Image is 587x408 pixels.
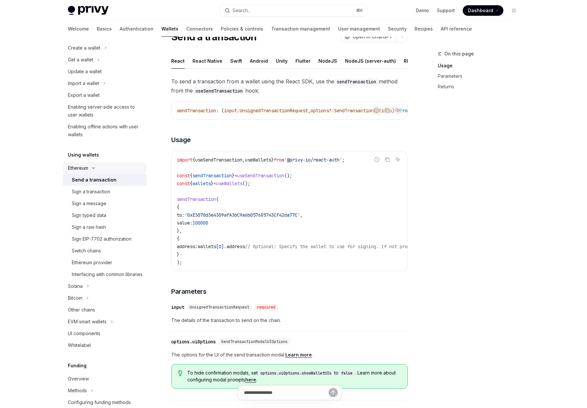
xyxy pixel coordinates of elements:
span: To hide confirmation modals, set to . Learn more about configuring modal prompts . [187,370,401,383]
h5: Funding [68,362,87,370]
div: Enabling server-side access to user wallets [68,103,143,119]
a: Recipes [415,21,433,37]
div: Flutter [295,53,311,69]
img: light logo [68,6,109,15]
a: Sign a raw hash [63,221,147,233]
span: from [274,157,284,163]
span: : ( [216,108,224,114]
button: Toggle dark mode [509,5,519,16]
button: Toggle Create a wallet section [63,42,147,54]
a: Sign a message [63,198,147,209]
a: UI components [63,328,147,339]
button: Toggle Get a wallet section [63,54,147,66]
div: Sign typed data [72,211,106,219]
div: Sign EIP-7702 authorization [72,235,132,243]
button: Send message [329,388,338,397]
svg: Tip [178,370,183,376]
span: { [177,204,179,210]
span: 0 [219,244,221,249]
span: sendTransaction [177,108,216,114]
button: Open in ChatGPT [340,31,396,42]
span: ]. [221,244,227,249]
div: input [171,304,184,311]
div: Swift [230,53,242,69]
div: Other chains [68,306,95,314]
a: Policies & controls [221,21,263,37]
span: The options for the UI of the send transaction modal. . [171,351,408,359]
button: Open search [220,5,367,16]
span: Usage [171,135,191,144]
code: useSendTransaction [193,87,245,95]
div: Search... [233,7,251,14]
span: ) [392,108,395,114]
div: required [254,304,278,311]
a: Enabling server-side access to user wallets [63,101,147,121]
span: address: [177,244,198,249]
span: On this page [444,50,474,58]
a: Enabling offline actions with user wallets [63,121,147,140]
a: Overview [63,373,147,385]
div: Update a wallet [68,68,102,75]
a: Welcome [68,21,89,37]
h1: Send a transaction [171,31,257,43]
code: sendTransaction [334,78,379,85]
span: (); [284,173,292,179]
span: SendTransactionOptions [334,108,392,114]
span: to: [177,212,185,218]
button: Toggle Ethereum section [63,162,147,174]
span: = [234,173,237,179]
button: Report incorrect code [373,155,381,164]
span: const [177,181,190,186]
a: Ethereum provider [63,257,147,268]
span: useWallets [245,157,271,163]
div: Export a wallet [68,91,100,99]
a: Interfacing with common libraries [63,268,147,280]
div: Ethereum [68,164,88,172]
span: ); [177,259,182,265]
a: Authentication [120,21,153,37]
span: input [224,108,237,114]
div: Android [250,53,268,69]
a: Learn more [285,352,312,358]
a: Sign typed data [63,209,147,221]
button: Toggle EVM smart wallets section [63,316,147,328]
span: To send a transaction from a wallet using the React SDK, use the method from the hook: [171,77,408,95]
span: UnsignedTransactionRequest [190,305,249,310]
a: Sign EIP-7702 authorization [63,233,147,245]
span: } [211,181,213,186]
a: Dashboard [463,5,503,16]
span: : [237,108,240,114]
a: Sign a transaction [63,186,147,198]
a: Demo [416,7,429,14]
div: Solana [68,282,83,290]
a: User management [338,21,380,37]
div: UI components [68,330,100,337]
div: React Native [192,53,222,69]
span: [ [216,244,219,249]
a: Usage [438,60,524,71]
span: SendTransactionModalUIOptions [221,339,288,344]
span: The details of the transaction to send on the chain. [171,316,408,324]
code: false [338,370,355,376]
div: Whitelabel [68,341,91,349]
a: Update a wallet [63,66,147,77]
span: // Optional: Specify the wallet to use for signing. If not provided, the first wallet will be used. [245,244,505,249]
div: Ethereum provider [72,259,112,267]
div: Sign a message [72,200,106,207]
div: Unity [276,53,288,69]
span: const [177,173,190,179]
h5: Using wallets [68,151,99,159]
span: , [308,108,311,114]
span: ?: [329,108,334,114]
span: ( [216,196,219,202]
div: Sign a transaction [72,188,110,196]
button: Copy the contents from the code block [383,155,392,164]
span: , [242,157,245,163]
div: NodeJS (server-auth) [345,53,396,69]
button: Toggle Bitcoin section [63,292,147,304]
span: UnsignedTransactionRequest [240,108,308,114]
span: = [213,181,216,186]
button: Report incorrect code [373,106,381,115]
span: '@privy-io/react-auth' [284,157,342,163]
div: React [171,53,185,69]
